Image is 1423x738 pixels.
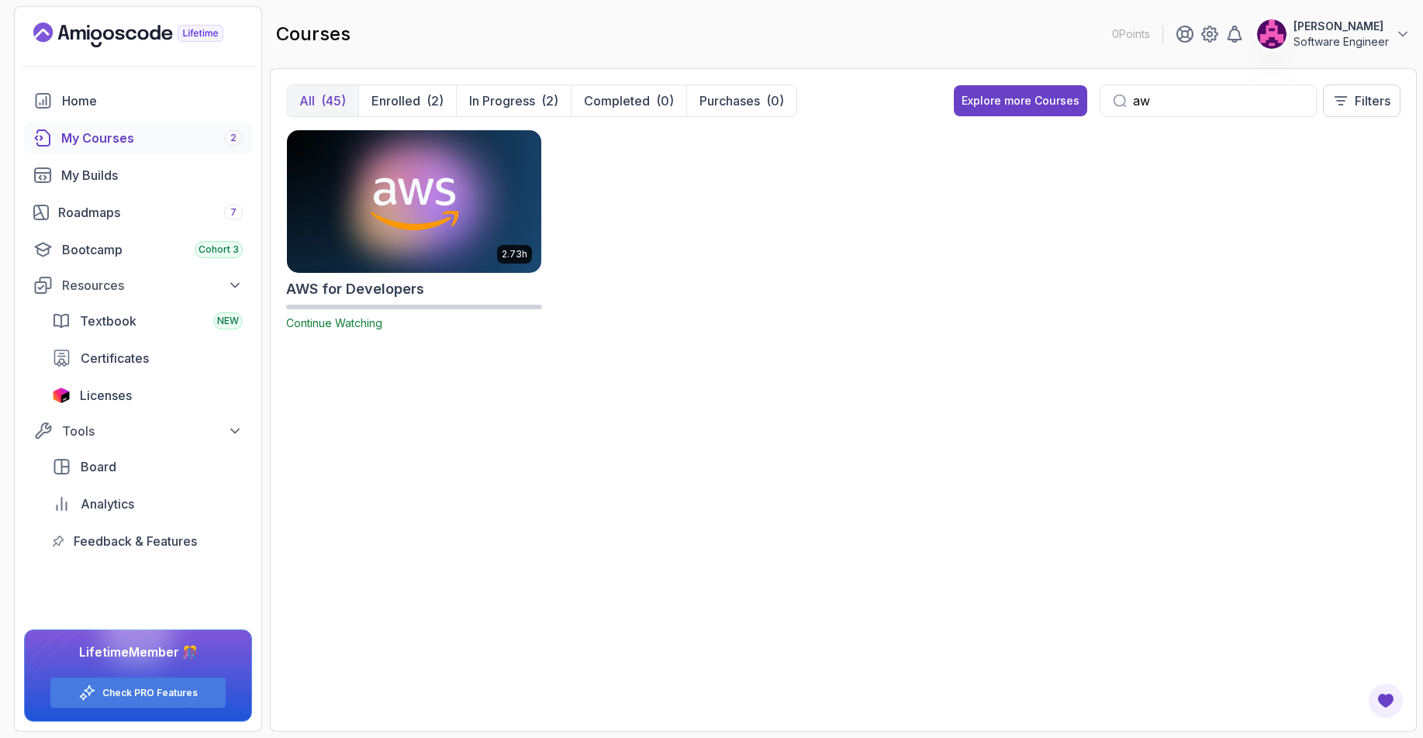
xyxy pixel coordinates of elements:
[24,197,252,228] a: roadmaps
[62,422,243,440] div: Tools
[24,271,252,299] button: Resources
[81,349,149,367] span: Certificates
[541,91,558,110] div: (2)
[699,91,760,110] p: Purchases
[24,234,252,265] a: bootcamp
[1293,34,1389,50] p: Software Engineer
[686,85,796,116] button: Purchases(0)
[358,85,456,116] button: Enrolled(2)
[80,312,136,330] span: Textbook
[427,91,444,110] div: (2)
[766,91,784,110] div: (0)
[371,91,420,110] p: Enrolled
[43,343,252,374] a: certificates
[1257,19,1287,49] img: user profile image
[954,85,1087,116] button: Explore more Courses
[62,91,243,110] div: Home
[62,276,243,295] div: Resources
[456,85,571,116] button: In Progress(2)
[962,93,1079,109] div: Explore more Courses
[52,388,71,403] img: jetbrains icon
[287,85,358,116] button: All(45)
[62,240,243,259] div: Bootcamp
[230,132,237,144] span: 2
[230,206,237,219] span: 7
[276,22,351,47] h2: courses
[1293,19,1389,34] p: [PERSON_NAME]
[1133,91,1304,110] input: Search...
[43,526,252,557] a: feedback
[61,129,243,147] div: My Courses
[43,488,252,519] a: analytics
[571,85,686,116] button: Completed(0)
[1355,91,1390,110] p: Filters
[217,315,239,327] span: NEW
[24,122,252,153] a: courses
[33,22,259,47] a: Landing page
[286,278,424,300] h2: AWS for Developers
[469,91,535,110] p: In Progress
[43,380,252,411] a: licenses
[102,687,198,699] a: Check PRO Features
[287,130,541,273] img: AWS for Developers card
[58,203,243,222] div: Roadmaps
[1367,682,1404,719] button: Open Feedback Button
[43,305,252,336] a: textbook
[24,160,252,191] a: builds
[80,386,132,405] span: Licenses
[656,91,674,110] div: (0)
[1256,19,1411,50] button: user profile image[PERSON_NAME]Software Engineer
[299,91,315,110] p: All
[584,91,650,110] p: Completed
[502,248,527,260] p: 2.73h
[50,677,226,709] button: Check PRO Features
[321,91,346,110] div: (45)
[81,457,116,476] span: Board
[286,316,382,329] span: Continue Watching
[24,85,252,116] a: home
[1112,26,1150,42] p: 0 Points
[81,495,134,513] span: Analytics
[286,129,542,331] a: AWS for Developers card2.73hAWS for DevelopersContinue Watching
[199,243,239,256] span: Cohort 3
[24,417,252,445] button: Tools
[61,166,243,184] div: My Builds
[74,532,197,550] span: Feedback & Features
[1323,84,1401,117] button: Filters
[43,451,252,482] a: board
